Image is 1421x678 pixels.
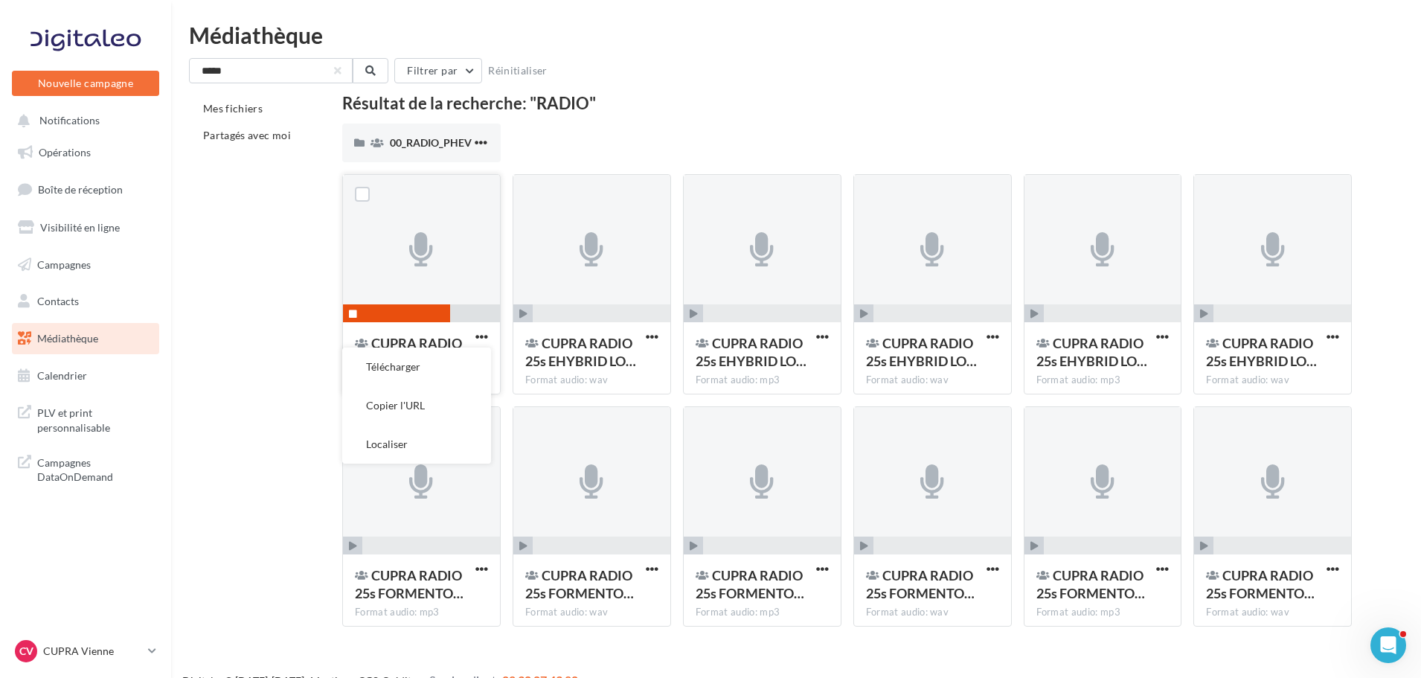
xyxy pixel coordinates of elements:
button: Filtrer par [394,58,482,83]
button: Localiser [342,425,491,464]
a: Campagnes [9,249,162,281]
div: Format audio: wav [866,374,999,387]
div: Format audio: mp3 [355,606,488,619]
button: Télécharger [342,348,491,386]
a: Visibilité en ligne [9,212,162,243]
span: CUPRA RADIO 25s EHYBRID LOM3 19.02.25 [1206,335,1317,369]
span: CUPRA RADIO 25s FORMENTOR LOM2 19.02.25 [696,567,804,601]
span: Boîte de réception [38,183,123,196]
span: CUPRA RADIO 25s EHYBRID LOM1 19.02.25 [355,335,466,369]
span: Mes fichiers [203,102,263,115]
span: Campagnes [37,258,91,270]
span: PLV et print personnalisable [37,403,153,435]
span: Opérations [39,146,91,159]
span: CUPRA RADIO 25s EHYBRID LOM2 19.02.25 [696,335,806,369]
span: 00_RADIO_PHEV [390,136,472,149]
a: Opérations [9,137,162,168]
div: Format audio: mp3 [696,374,829,387]
span: CUPRA RADIO 25s EHYBRID LOM3 19.02.25 [1036,335,1147,369]
button: Nouvelle campagne [12,71,159,96]
div: Format audio: mp3 [1036,374,1170,387]
span: CUPRA RADIO 25s FORMENTOR LOM3 19.02.25 [1036,567,1145,601]
span: CUPRA RADIO 25s FORMENTOR LOM1 19.02.25 [355,567,463,601]
button: Réinitialiser [482,62,554,80]
div: Format audio: wav [866,606,999,619]
span: CUPRA RADIO 25s FORMENTOR LOM2 19.02.25 [866,567,975,601]
div: Format audio: mp3 [1036,606,1170,619]
div: Format audio: wav [525,606,658,619]
a: Campagnes DataOnDemand [9,447,162,490]
div: Résultat de la recherche: "RADIO" [342,95,1352,112]
a: Contacts [9,286,162,317]
div: Médiathèque [189,24,1403,46]
span: Notifications [39,115,100,127]
span: CUPRA RADIO 25s EHYBRID LOM2 19.02.25 [866,335,977,369]
span: CUPRA RADIO 25s FORMENTOR LOM3 19.02.25 [1206,567,1315,601]
p: CUPRA Vienne [43,644,142,659]
span: CUPRA RADIO 25s FORMENTOR LOM1 19.02.25 [525,567,634,601]
span: Campagnes DataOnDemand [37,452,153,484]
span: Médiathèque [37,332,98,345]
button: Copier l'URL [342,386,491,425]
div: Format audio: wav [1206,606,1339,619]
div: Format audio: wav [525,374,658,387]
div: Format audio: wav [1206,374,1339,387]
a: PLV et print personnalisable [9,397,162,441]
span: Visibilité en ligne [40,221,120,234]
a: Boîte de réception [9,173,162,205]
span: CUPRA RADIO 25s EHYBRID LOM1 19.02.25 [525,335,636,369]
a: Médiathèque [9,323,162,354]
iframe: Intercom live chat [1370,627,1406,663]
span: Partagés avec moi [203,129,291,141]
span: Calendrier [37,369,87,382]
span: CV [19,644,33,659]
div: Format audio: mp3 [696,606,829,619]
span: Contacts [37,295,79,307]
a: Calendrier [9,360,162,391]
a: CV CUPRA Vienne [12,637,159,665]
